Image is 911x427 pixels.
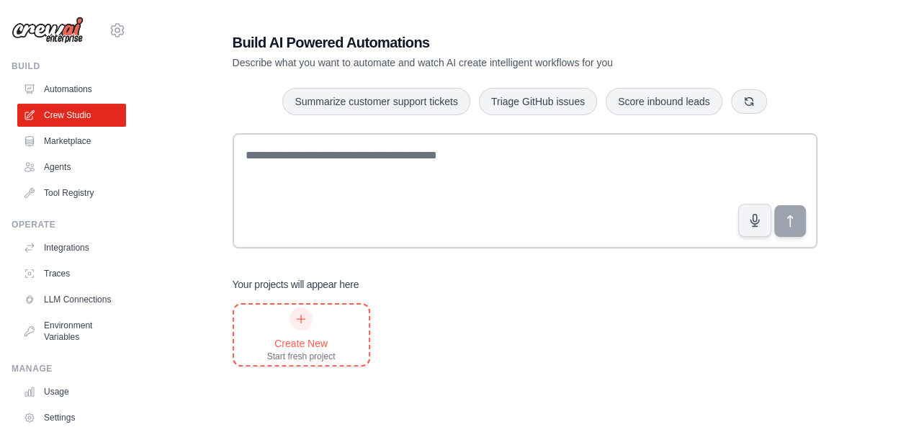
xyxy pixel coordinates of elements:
[17,130,126,153] a: Marketplace
[12,363,126,374] div: Manage
[738,204,771,237] button: Click to speak your automation idea
[17,236,126,259] a: Integrations
[17,288,126,311] a: LLM Connections
[233,277,359,292] h3: Your projects will appear here
[233,55,717,70] p: Describe what you want to automate and watch AI create intelligent workflows for you
[12,219,126,230] div: Operate
[17,314,126,349] a: Environment Variables
[606,88,722,115] button: Score inbound leads
[839,358,911,427] iframe: Chat Widget
[731,89,767,114] button: Get new suggestions
[17,380,126,403] a: Usage
[12,60,126,72] div: Build
[17,78,126,101] a: Automations
[479,88,597,115] button: Triage GitHub issues
[17,262,126,285] a: Traces
[282,88,470,115] button: Summarize customer support tickets
[17,181,126,204] a: Tool Registry
[17,104,126,127] a: Crew Studio
[267,336,336,351] div: Create New
[267,351,336,362] div: Start fresh project
[17,156,126,179] a: Agents
[12,17,84,44] img: Logo
[233,32,717,53] h1: Build AI Powered Automations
